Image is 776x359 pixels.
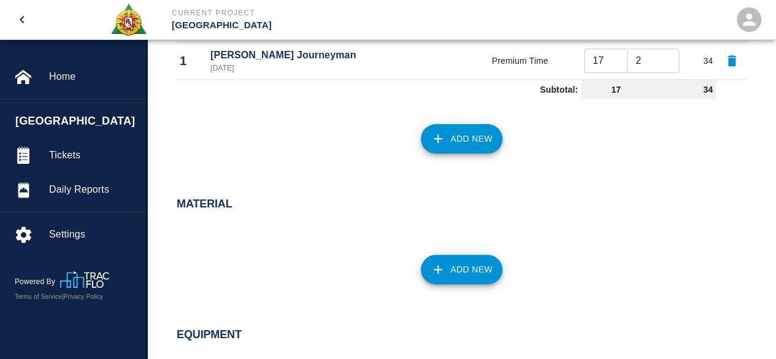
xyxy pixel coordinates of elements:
[177,198,747,211] h2: Material
[60,271,109,288] img: TracFlo
[715,300,776,359] iframe: Chat Widget
[172,7,455,18] p: Current Project
[49,227,137,242] span: Settings
[64,293,103,300] a: Privacy Policy
[49,148,137,163] span: Tickets
[673,42,716,79] td: 34
[172,18,455,33] p: [GEOGRAPHIC_DATA]
[210,48,456,63] p: [PERSON_NAME] Journeyman
[177,79,581,99] td: Subtotal:
[15,113,140,129] span: [GEOGRAPHIC_DATA]
[7,5,37,34] button: open drawer
[421,255,502,284] button: Add New
[177,328,747,342] h2: Equipment
[421,124,502,153] button: Add New
[624,79,716,99] td: 34
[110,2,147,37] img: Roger & Sons Concrete
[180,52,204,70] p: 1
[210,63,456,74] p: [DATE]
[49,182,137,197] span: Daily Reports
[459,42,581,79] td: Premium Time
[15,293,62,300] a: Terms of Service
[581,79,624,99] td: 17
[62,293,64,300] span: |
[15,276,60,287] p: Powered By
[49,69,137,84] span: Home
